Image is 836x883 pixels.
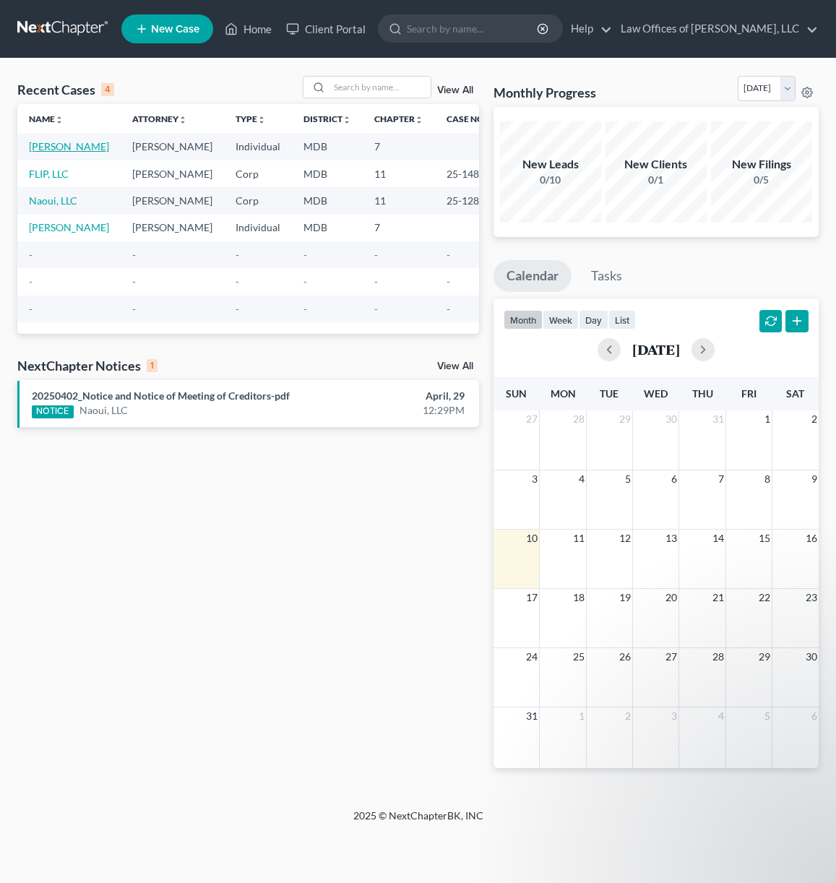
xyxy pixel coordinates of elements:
[303,113,351,124] a: Districtunfold_more
[504,310,543,329] button: month
[618,410,632,428] span: 29
[572,410,586,428] span: 28
[437,361,473,371] a: View All
[530,470,539,488] span: 3
[132,275,136,288] span: -
[236,249,239,261] span: -
[29,221,109,233] a: [PERSON_NAME]
[363,215,435,241] td: 7
[447,113,493,124] a: Case Nounfold_more
[763,410,772,428] span: 1
[692,387,713,400] span: Thu
[804,530,819,547] span: 16
[29,140,109,152] a: [PERSON_NAME]
[329,403,464,418] div: 12:29PM
[606,156,707,173] div: New Clients
[363,133,435,160] td: 7
[600,387,619,400] span: Tue
[374,249,378,261] span: -
[500,156,601,173] div: New Leads
[810,470,819,488] span: 9
[757,530,772,547] span: 15
[224,133,292,160] td: Individual
[151,24,199,35] span: New Case
[29,194,77,207] a: Naoui, LLC
[236,303,239,315] span: -
[217,16,279,42] a: Home
[17,357,158,374] div: NextChapter Notices
[711,410,725,428] span: 31
[407,15,539,42] input: Search by name...
[132,303,136,315] span: -
[579,310,608,329] button: day
[224,187,292,214] td: Corp
[494,260,572,292] a: Calendar
[810,410,819,428] span: 2
[374,275,378,288] span: -
[494,84,596,101] h3: Monthly Progress
[606,173,707,187] div: 0/1
[711,156,812,173] div: New Filings
[292,133,363,160] td: MDB
[374,303,378,315] span: -
[525,707,539,725] span: 31
[711,530,725,547] span: 14
[415,116,423,124] i: unfold_more
[500,173,601,187] div: 0/10
[329,389,464,403] div: April, 29
[624,470,632,488] span: 5
[257,116,266,124] i: unfold_more
[121,187,224,214] td: [PERSON_NAME]
[435,160,504,187] td: 25-14842
[787,834,822,869] iframe: Intercom live chat
[236,275,239,288] span: -
[55,116,64,124] i: unfold_more
[632,342,680,357] h2: [DATE]
[292,215,363,241] td: MDB
[577,470,586,488] span: 4
[363,160,435,187] td: 11
[506,387,527,400] span: Sun
[224,160,292,187] td: Corp
[101,83,114,96] div: 4
[224,215,292,241] td: Individual
[121,160,224,187] td: [PERSON_NAME]
[17,81,114,98] div: Recent Cases
[447,275,450,288] span: -
[711,173,812,187] div: 0/5
[786,387,804,400] span: Sat
[374,113,423,124] a: Chapterunfold_more
[435,187,504,214] td: 25-12871
[29,168,69,180] a: FLIP, LLC
[608,310,636,329] button: list
[292,160,363,187] td: MDB
[279,16,373,42] a: Client Portal
[29,275,33,288] span: -
[342,116,351,124] i: unfold_more
[447,249,450,261] span: -
[32,389,290,402] a: 20250402_Notice and Notice of Meeting of Creditors-pdf
[72,809,765,835] div: 2025 © NextChapterBK, INC
[664,530,678,547] span: 13
[121,215,224,241] td: [PERSON_NAME]
[525,530,539,547] span: 10
[572,530,586,547] span: 11
[29,249,33,261] span: -
[551,387,576,400] span: Mon
[236,113,266,124] a: Typeunfold_more
[613,16,818,42] a: Law Offices of [PERSON_NAME], LLC
[29,113,64,124] a: Nameunfold_more
[178,116,187,124] i: unfold_more
[303,275,307,288] span: -
[664,410,678,428] span: 30
[132,113,187,124] a: Attorneyunfold_more
[543,310,579,329] button: week
[717,470,725,488] span: 7
[525,648,539,666] span: 24
[447,303,450,315] span: -
[147,359,158,372] div: 1
[525,589,539,606] span: 17
[547,565,836,844] iframe: Intercom notifications message
[644,387,668,400] span: Wed
[670,470,678,488] span: 6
